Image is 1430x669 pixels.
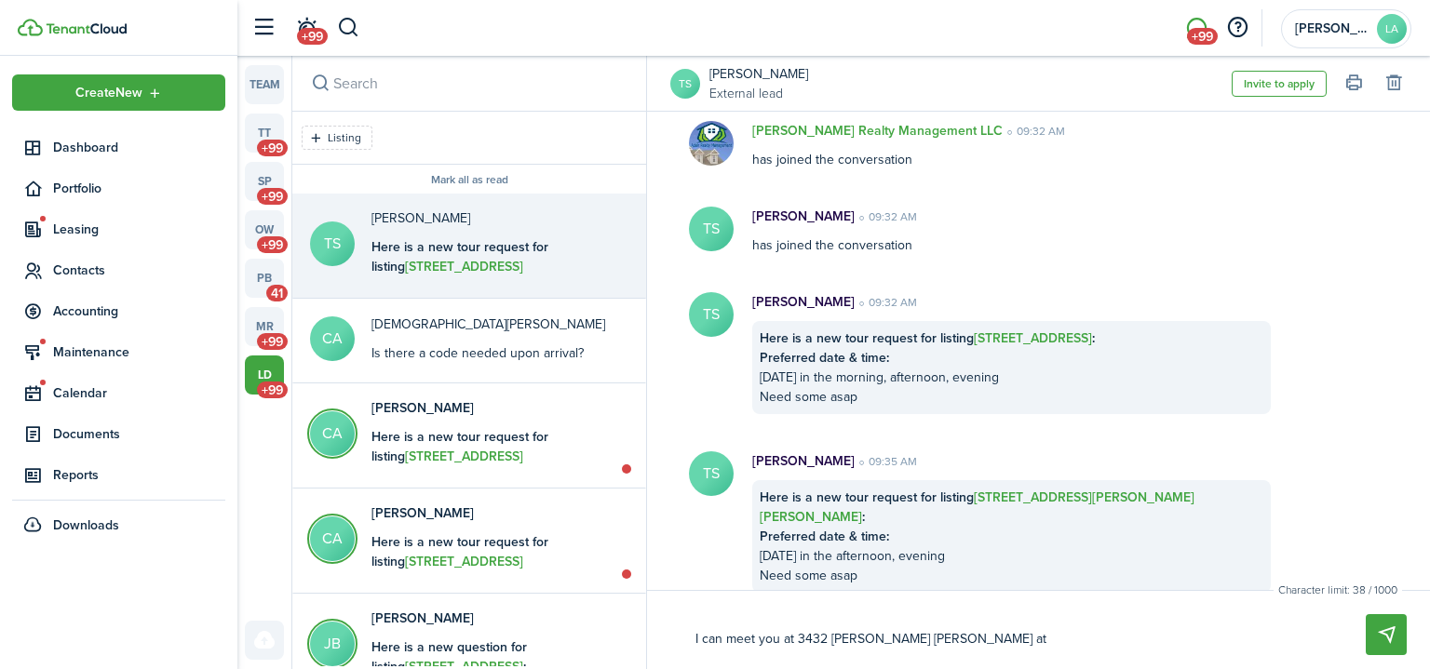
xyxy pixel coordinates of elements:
p: jasmine Byrd [371,609,604,628]
div: [DATE] in the afternoon, evening Need some asap [371,237,604,355]
a: TS [670,69,700,99]
span: Contacts [53,261,225,280]
button: Open sidebar [246,10,281,46]
span: Calendar [53,383,225,403]
p: Charisma Ash-carlock [371,398,604,418]
avatar-text: CA [310,411,355,456]
b: Here is a new tour request for listing : [371,237,579,296]
span: Downloads [53,515,119,535]
a: ow [245,210,284,249]
span: +99 [297,28,328,45]
div: has joined the conversation [734,207,1289,255]
p: [PERSON_NAME] [752,207,855,226]
span: +99 [257,140,288,156]
time: 09:32 AM [855,208,917,225]
avatar-text: LA [1377,14,1407,44]
a: ld [245,355,284,395]
span: Leasing [53,220,225,239]
b: Preferred date & time: [760,348,889,368]
a: sp [245,162,284,201]
avatar-text: TS [689,292,734,337]
span: +99 [257,381,288,398]
a: tt [245,114,284,153]
p: [PERSON_NAME] [752,292,855,312]
div: has joined the conversation [734,121,1289,169]
span: +99 [257,236,288,253]
p: Charisma Ash-carlock [371,503,604,523]
p: [PERSON_NAME] [752,451,855,471]
a: team [245,65,284,104]
button: Open resource center [1221,12,1253,44]
avatar-text: TS [689,451,734,496]
time: 09:35 AM [855,453,917,470]
time: 09:32 AM [855,294,917,311]
button: Search [307,71,333,97]
button: Mark all as read [431,174,508,187]
b: Preferred date & time: [760,527,889,546]
a: [STREET_ADDRESS] [974,328,1092,348]
span: +99 [257,333,288,350]
div: [DATE] in the afternoon Would like to visit this property [371,427,604,544]
avatar-text: JB [310,622,355,666]
avatar-text: CA [310,316,355,361]
a: External lead [709,84,808,103]
span: Create New [75,87,142,100]
b: Here is a new tour request for listing : [760,488,1194,527]
small: Character limit: 38 / 1000 [1274,582,1402,598]
b: Here is a new tour request for listing : [760,328,1095,348]
span: Maintenance [53,342,225,362]
span: Reports [53,465,225,485]
p: Tatyana silas [371,208,604,228]
img: Adair Realty Management LLC [689,121,734,166]
span: Documents [53,424,225,444]
span: Portfolio [53,179,225,198]
button: Send [1366,614,1407,655]
a: mr [245,307,284,346]
span: Leigh Anne [1295,22,1369,35]
div: [DATE] in the morning, afternoon, evening Need some asap [752,321,1271,414]
button: Invite to apply [1232,71,1327,97]
a: pb [245,259,284,298]
img: TenantCloud [46,23,127,34]
filter-tag: Open filter [302,126,372,150]
img: TenantCloud [18,19,43,36]
span: Dashboard [53,138,225,157]
avatar-text: TS [689,207,734,251]
b: Here is a new tour request for listing : [371,532,548,591]
time: 09:32 AM [1003,123,1065,140]
a: Reports [12,457,225,493]
span: Accounting [53,301,225,321]
filter-tag-label: Listing [328,129,361,146]
p: Charisma Ash [371,314,605,334]
a: Notifications [289,5,324,52]
div: Is there a code needed upon arrival? [371,343,604,363]
a: [PERSON_NAME] [709,64,808,84]
p: [PERSON_NAME] Realty Management LLC [752,121,1003,140]
avatar-text: TS [310,221,355,266]
div: [DATE] in the morning Looking to view this house [371,532,604,649]
button: Print [1341,71,1367,97]
button: Open menu [12,74,225,111]
span: 41 [266,285,288,301]
input: search [292,56,646,111]
b: Here is a new tour request for listing : [371,427,548,486]
a: [STREET_ADDRESS][PERSON_NAME][PERSON_NAME] [760,488,1194,527]
a: Dashboard [12,129,225,166]
span: +99 [257,188,288,205]
button: Delete [1381,71,1407,97]
avatar-text: CA [310,516,355,561]
div: [DATE] in the afternoon, evening Need some asap [752,480,1271,593]
button: Search [337,12,360,44]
